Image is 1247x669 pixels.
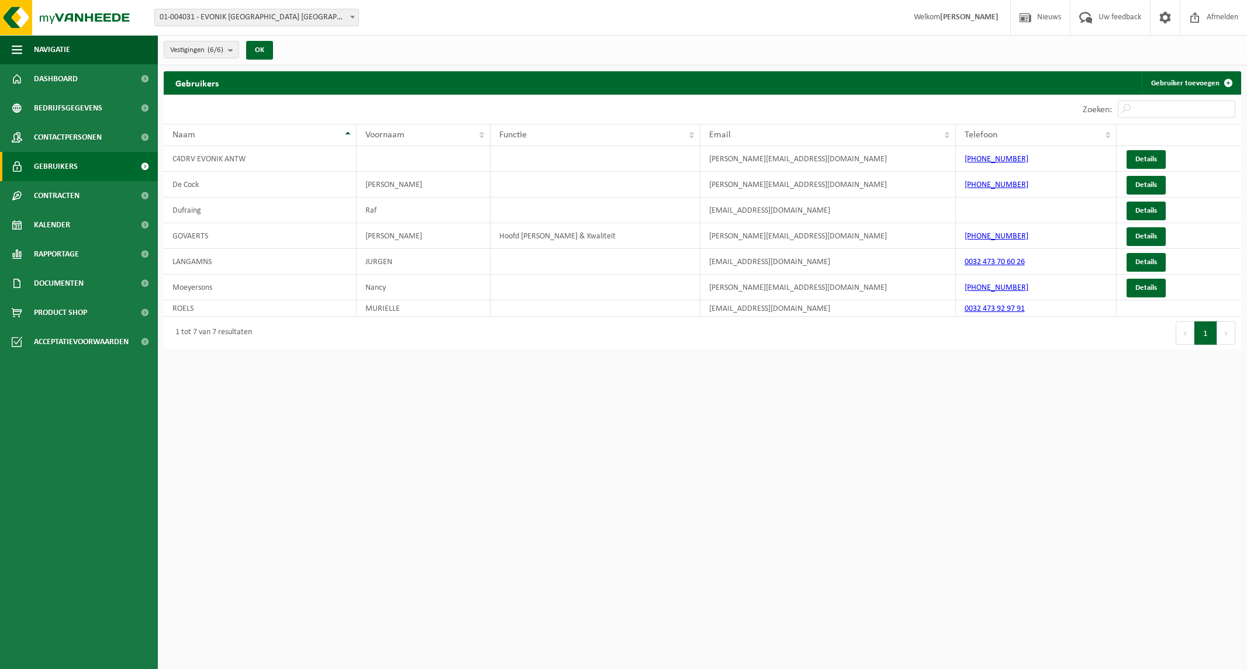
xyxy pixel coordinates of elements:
[34,93,102,123] span: Bedrijfsgegevens
[34,269,84,298] span: Documenten
[1127,279,1166,297] a: Details
[700,300,956,317] td: [EMAIL_ADDRESS][DOMAIN_NAME]
[164,275,357,300] td: Moeyersons
[34,327,129,356] span: Acceptatievoorwaarden
[246,41,273,60] button: OK
[700,172,956,197] td: [PERSON_NAME][EMAIL_ADDRESS][DOMAIN_NAME]
[965,232,1028,241] a: [PHONE_NUMBER]
[965,155,1028,164] a: [PHONE_NUMBER]
[1127,253,1166,272] a: Details
[1176,321,1194,345] button: Previous
[1127,227,1166,246] a: Details
[357,223,490,249] td: [PERSON_NAME]
[965,304,1025,313] a: 0032 473 92 97 91
[154,9,359,26] span: 01-004031 - EVONIK ANTWERPEN NV - ANTWERPEN
[940,13,999,22] strong: [PERSON_NAME]
[34,240,79,269] span: Rapportage
[499,130,527,140] span: Functie
[709,130,731,140] span: Email
[164,146,357,172] td: C4DRV EVONIK ANTW
[34,123,102,152] span: Contactpersonen
[965,181,1028,189] a: [PHONE_NUMBER]
[700,197,956,223] td: [EMAIL_ADDRESS][DOMAIN_NAME]
[700,146,956,172] td: [PERSON_NAME][EMAIL_ADDRESS][DOMAIN_NAME]
[700,223,956,249] td: [PERSON_NAME][EMAIL_ADDRESS][DOMAIN_NAME]
[164,41,239,58] button: Vestigingen(6/6)
[34,181,80,210] span: Contracten
[1142,71,1240,95] a: Gebruiker toevoegen
[164,172,357,197] td: De Cock
[1083,105,1112,115] label: Zoeken:
[1127,150,1166,169] a: Details
[34,35,70,64] span: Navigatie
[490,223,700,249] td: Hoofd [PERSON_NAME] & Kwaliteit
[155,9,358,26] span: 01-004031 - EVONIK ANTWERPEN NV - ANTWERPEN
[1217,321,1235,345] button: Next
[172,130,195,140] span: Naam
[164,223,357,249] td: GOVAERTS
[164,249,357,275] td: LANGAMNS
[170,323,252,344] div: 1 tot 7 van 7 resultaten
[170,41,223,59] span: Vestigingen
[357,275,490,300] td: Nancy
[700,275,956,300] td: [PERSON_NAME][EMAIL_ADDRESS][DOMAIN_NAME]
[365,130,405,140] span: Voornaam
[357,300,490,317] td: MURIELLE
[34,210,70,240] span: Kalender
[965,283,1028,292] a: [PHONE_NUMBER]
[357,197,490,223] td: Raf
[357,172,490,197] td: [PERSON_NAME]
[965,258,1025,266] a: 0032 473 70 60 26
[164,197,357,223] td: Dufraing
[357,249,490,275] td: JURGEN
[1127,202,1166,220] a: Details
[164,300,357,317] td: ROELS
[34,64,78,93] span: Dashboard
[1194,321,1217,345] button: 1
[700,249,956,275] td: [EMAIL_ADDRESS][DOMAIN_NAME]
[1127,176,1166,195] a: Details
[34,298,87,327] span: Product Shop
[164,71,230,94] h2: Gebruikers
[34,152,78,181] span: Gebruikers
[965,130,997,140] span: Telefoon
[208,46,223,54] count: (6/6)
